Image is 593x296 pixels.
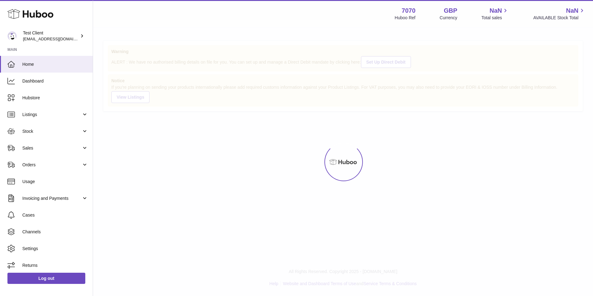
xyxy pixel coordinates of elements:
div: Huboo Ref [395,15,416,21]
strong: GBP [444,7,457,15]
strong: 7070 [402,7,416,15]
span: NaN [566,7,578,15]
span: Hubstore [22,95,88,101]
span: Dashboard [22,78,88,84]
span: AVAILABLE Stock Total [533,15,586,21]
a: NaN AVAILABLE Stock Total [533,7,586,21]
span: Sales [22,145,82,151]
span: Cases [22,212,88,218]
span: Returns [22,262,88,268]
div: Currency [440,15,457,21]
a: Log out [7,273,85,284]
span: [EMAIL_ADDRESS][DOMAIN_NAME] [23,36,91,41]
span: Home [22,61,88,67]
span: Total sales [481,15,509,21]
span: Orders [22,162,82,168]
span: NaN [489,7,502,15]
span: Usage [22,179,88,185]
span: Stock [22,128,82,134]
span: Settings [22,246,88,252]
span: Channels [22,229,88,235]
div: Test Client [23,30,79,42]
a: NaN Total sales [481,7,509,21]
span: Listings [22,112,82,118]
span: Invoicing and Payments [22,195,82,201]
img: internalAdmin-7070@internal.huboo.com [7,31,17,41]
